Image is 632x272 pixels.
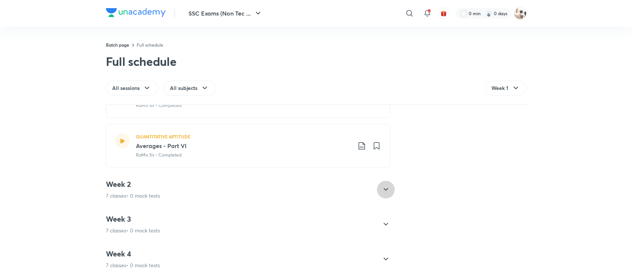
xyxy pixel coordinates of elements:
[440,10,447,17] img: avatar
[100,179,390,199] div: Week 27 classes• 0 mock tests
[100,249,390,269] div: Week 47 classes• 0 mock tests
[136,152,181,158] p: RaMo Sir • Completed
[136,133,190,140] h5: QUANTITATIVE APTITUDE
[106,42,129,48] a: Batch page
[106,54,177,69] div: Full schedule
[106,214,160,224] h4: Week 3
[106,249,160,259] h4: Week 4
[485,10,492,17] img: streak
[106,262,160,269] p: 7 classes • 0 mock tests
[136,102,181,109] p: RaMo Sir • Completed
[106,192,160,199] p: 7 classes • 0 mock tests
[184,6,267,21] button: SSC Exams (Non Tec ...
[106,179,160,189] h4: Week 2
[170,84,197,92] span: All subjects
[514,7,526,20] img: Pragya Singh
[136,141,351,150] h3: Averages - Part VI
[438,7,449,19] button: avatar
[112,84,140,92] span: All sessions
[106,8,165,19] a: Company Logo
[106,227,160,234] p: 7 classes • 0 mock tests
[100,214,390,234] div: Week 37 classes• 0 mock tests
[491,84,508,92] span: Week 1
[106,124,390,168] a: QUANTITATIVE APTITUDEAverages - Part VIRaMo Sir • Completed
[106,8,165,17] img: Company Logo
[137,42,163,48] a: Full schedule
